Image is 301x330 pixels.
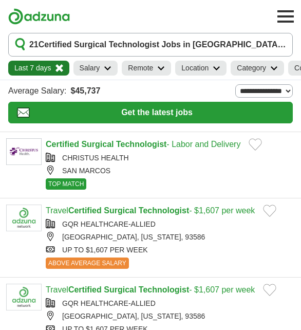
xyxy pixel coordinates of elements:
button: Toggle main navigation menu [274,5,297,28]
a: Location [175,61,227,76]
a: TravelCertified Surgical Technologist- $1,607 per week [46,206,255,215]
strong: Surgical [104,285,136,294]
strong: Certified [68,285,102,294]
img: CHRISTUS Health logo [6,138,42,165]
h2: Location [181,63,209,74]
h1: Certified Surgical Technologist Jobs in [GEOGRAPHIC_DATA], [GEOGRAPHIC_DATA] [29,39,286,51]
strong: Technologist [139,285,189,294]
button: Add to favorite jobs [249,138,262,151]
span: 21 [29,39,39,51]
button: 21Certified Surgical Technologist Jobs in [GEOGRAPHIC_DATA], [GEOGRAPHIC_DATA] [8,33,293,57]
span: Get the latest jobs [30,106,284,119]
h2: Remote [128,63,153,74]
h2: Salary [80,63,100,74]
a: Remote [122,61,171,76]
strong: Certified [46,140,79,149]
a: CHRISTUS HEALTH [62,154,129,162]
button: Get the latest jobs [8,102,293,123]
div: GQR HEALTHCARE-ALLIED [46,298,295,309]
a: Certified Surgical Technologist- Labor and Delivery [46,140,240,149]
div: GQR HEALTHCARE-ALLIED [46,219,295,230]
button: Add to favorite jobs [263,205,276,217]
a: TravelCertified Surgical Technologist- $1,607 per week [46,285,255,294]
h2: Category [237,63,266,74]
div: UP TO $1,607 PER WEEK [46,245,295,255]
strong: Technologist [139,206,189,215]
img: Adzuna logo [8,8,70,25]
strong: Surgical [104,206,136,215]
strong: Technologist [116,140,166,149]
div: SAN MARCOS [46,166,295,176]
span: $45,737 [71,85,101,97]
a: Salary [73,61,118,76]
button: Add to favorite jobs [263,284,276,296]
div: Average Salary: [8,84,293,98]
div: [GEOGRAPHIC_DATA], [US_STATE], 93586 [46,311,295,322]
span: ABOVE AVERAGE SALARY [46,258,129,269]
a: Last 7 days [8,61,69,76]
strong: Certified [68,206,102,215]
img: Company logo [6,284,42,310]
strong: Surgical [81,140,114,149]
h2: Last 7 days [14,63,51,74]
div: [GEOGRAPHIC_DATA], [US_STATE], 93586 [46,232,295,243]
span: TOP MATCH [46,178,86,190]
img: Company logo [6,205,42,231]
a: Category [231,61,284,76]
